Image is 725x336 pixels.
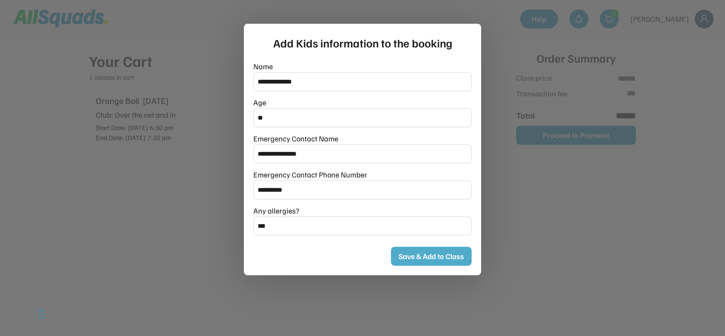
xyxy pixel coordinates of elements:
div: Name [253,61,273,72]
button: Save & Add to Class [391,247,472,266]
div: Any allergies? [253,205,299,216]
div: Emergency Contact Phone Number [253,169,367,180]
div: Emergency Contact Name [253,133,338,144]
div: Age [253,97,266,108]
div: Add Kids information to the booking [273,34,452,51]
